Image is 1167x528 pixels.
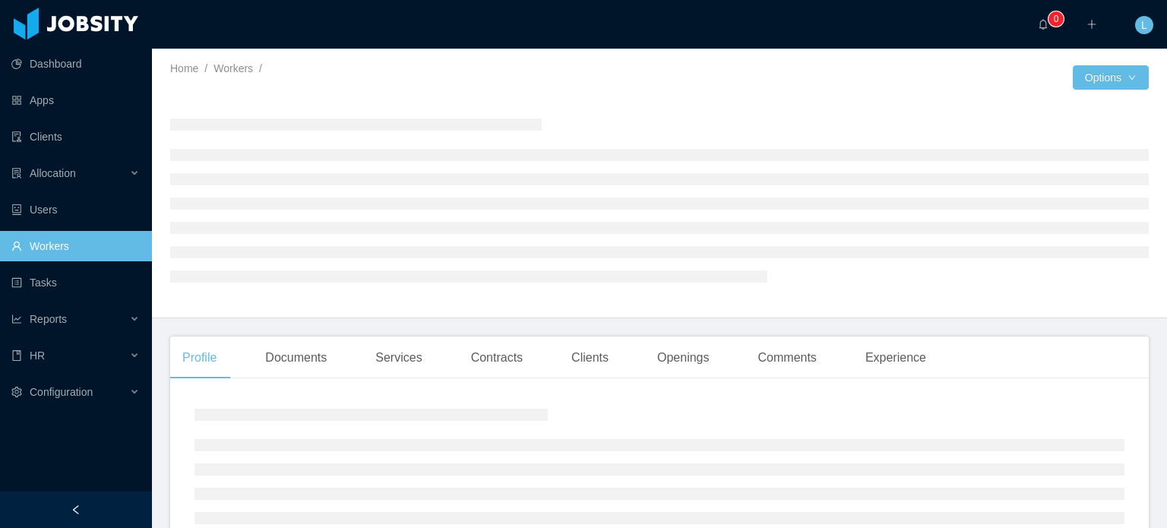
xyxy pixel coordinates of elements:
span: Allocation [30,167,76,179]
div: Profile [170,337,229,379]
a: Workers [213,62,253,74]
div: Services [363,337,434,379]
i: icon: book [11,350,22,361]
a: icon: pie-chartDashboard [11,49,140,79]
button: Optionsicon: down [1073,65,1149,90]
a: icon: profileTasks [11,267,140,298]
a: Home [170,62,198,74]
sup: 0 [1048,11,1064,27]
div: Experience [853,337,938,379]
div: Documents [253,337,339,379]
a: icon: userWorkers [11,231,140,261]
i: icon: plus [1086,19,1097,30]
div: Contracts [459,337,535,379]
i: icon: bell [1038,19,1048,30]
i: icon: line-chart [11,314,22,324]
i: icon: setting [11,387,22,397]
span: HR [30,349,45,362]
i: icon: solution [11,168,22,179]
span: Reports [30,313,67,325]
a: icon: robotUsers [11,194,140,225]
div: Openings [645,337,722,379]
span: L [1141,16,1147,34]
a: icon: auditClients [11,122,140,152]
a: icon: appstoreApps [11,85,140,115]
span: / [259,62,262,74]
div: Clients [559,337,621,379]
div: Comments [746,337,829,379]
span: / [204,62,207,74]
span: Configuration [30,386,93,398]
